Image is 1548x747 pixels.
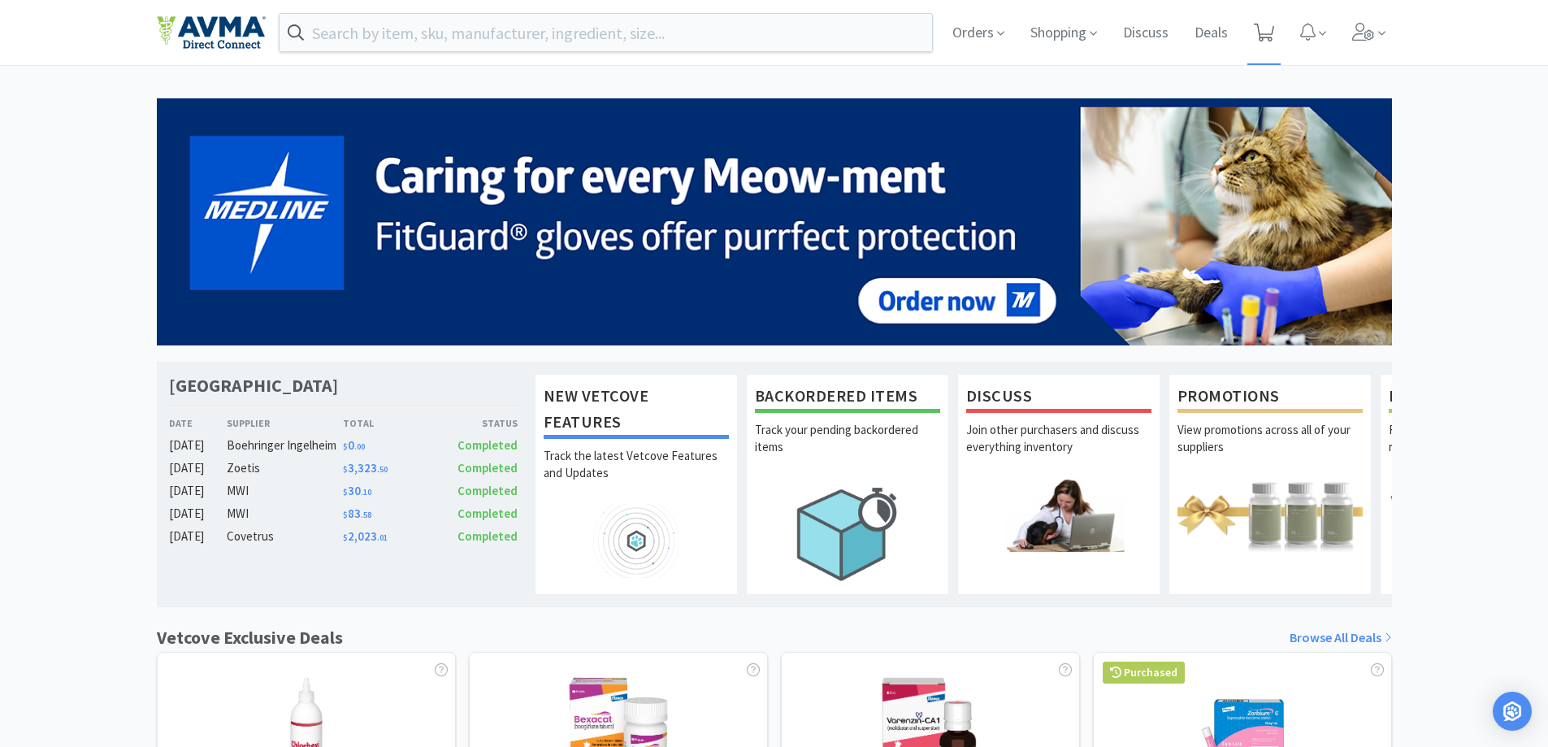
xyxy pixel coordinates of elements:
div: MWI [227,481,343,501]
div: Zoetis [227,458,343,478]
a: DiscussJoin other purchasers and discuss everything inventory [957,374,1160,595]
span: . 58 [361,510,371,520]
span: . 00 [354,441,365,452]
p: Track your pending backordered items [755,421,940,478]
div: [DATE] [169,504,228,523]
div: MWI [227,504,343,523]
div: Open Intercom Messenger [1493,692,1532,731]
div: [DATE] [169,458,228,478]
div: [DATE] [169,436,228,455]
span: 30 [343,483,371,498]
img: 5b85490d2c9a43ef9873369d65f5cc4c_481.png [157,98,1392,345]
span: Completed [457,528,518,544]
span: $ [343,532,348,543]
img: e4e33dab9f054f5782a47901c742baa9_102.png [157,15,266,50]
img: hero_promotions.png [1177,478,1363,552]
h1: [GEOGRAPHIC_DATA] [169,374,338,397]
h1: Vetcove Exclusive Deals [157,623,343,652]
img: hero_feature_roadmap.png [544,504,729,578]
span: $ [343,464,348,475]
div: Status [431,415,518,431]
img: hero_backorders.png [755,478,940,589]
a: Discuss [1117,26,1175,41]
div: [DATE] [169,527,228,546]
p: Track the latest Vetcove Features and Updates [544,447,729,504]
div: [DATE] [169,481,228,501]
div: Covetrus [227,527,343,546]
span: $ [343,510,348,520]
h1: Promotions [1177,383,1363,413]
span: 83 [343,506,371,521]
h1: New Vetcove Features [544,383,729,439]
span: Completed [457,506,518,521]
p: Join other purchasers and discuss everything inventory [966,421,1151,478]
div: Boehringer Ingelheim [227,436,343,455]
a: [DATE]MWI$83.58Completed [169,504,518,523]
img: hero_discuss.png [966,478,1151,552]
a: [DATE]Covetrus$2,023.01Completed [169,527,518,546]
a: [DATE]Boehringer Ingelheim$0.00Completed [169,436,518,455]
input: Search by item, sku, manufacturer, ingredient, size... [280,14,933,51]
span: $ [343,487,348,497]
a: Deals [1188,26,1234,41]
span: 3,323 [343,460,388,476]
h1: Discuss [966,383,1151,413]
span: Completed [457,460,518,476]
span: 0 [343,437,365,453]
a: [DATE]MWI$30.10Completed [169,481,518,501]
div: Total [343,415,431,431]
p: View promotions across all of your suppliers [1177,421,1363,478]
div: Date [169,415,228,431]
span: 2,023 [343,528,388,544]
span: Completed [457,437,518,453]
a: Backordered ItemsTrack your pending backordered items [746,374,949,595]
div: Supplier [227,415,343,431]
span: . 01 [377,532,388,543]
span: Completed [457,483,518,498]
a: Browse All Deals [1290,628,1392,649]
span: $ [343,441,348,452]
a: New Vetcove FeaturesTrack the latest Vetcove Features and Updates [535,374,738,595]
a: PromotionsView promotions across all of your suppliers [1169,374,1372,595]
h1: Backordered Items [755,383,940,413]
span: . 10 [361,487,371,497]
span: . 50 [377,464,388,475]
a: [DATE]Zoetis$3,323.50Completed [169,458,518,478]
